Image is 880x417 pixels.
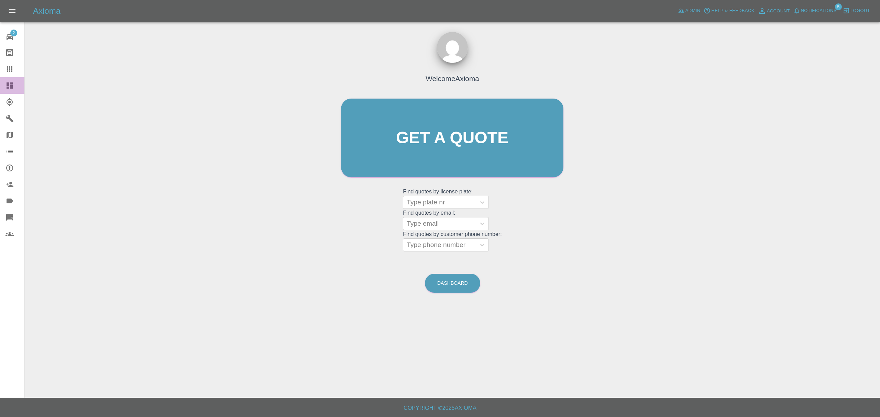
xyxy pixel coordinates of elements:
grid: Find quotes by email: [403,210,502,230]
span: Account [767,7,790,15]
a: Admin [676,5,702,16]
img: ... [437,32,468,63]
span: Help & Feedback [711,7,754,15]
span: Notifications [801,7,837,15]
button: Logout [841,5,872,16]
a: Account [756,5,792,16]
button: Help & Feedback [702,5,756,16]
h4: Welcome Axioma [426,73,479,84]
a: Get a quote [341,99,563,177]
span: 5 [835,3,842,10]
grid: Find quotes by license plate: [403,189,502,209]
h6: Copyright © 2025 Axioma [5,403,874,413]
span: Logout [850,7,870,15]
span: Admin [685,7,701,15]
button: Notifications [792,5,838,16]
grid: Find quotes by customer phone number: [403,231,502,251]
a: Dashboard [425,274,480,293]
span: 2 [10,30,17,36]
h5: Axioma [33,5,60,16]
button: Open drawer [4,3,21,19]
